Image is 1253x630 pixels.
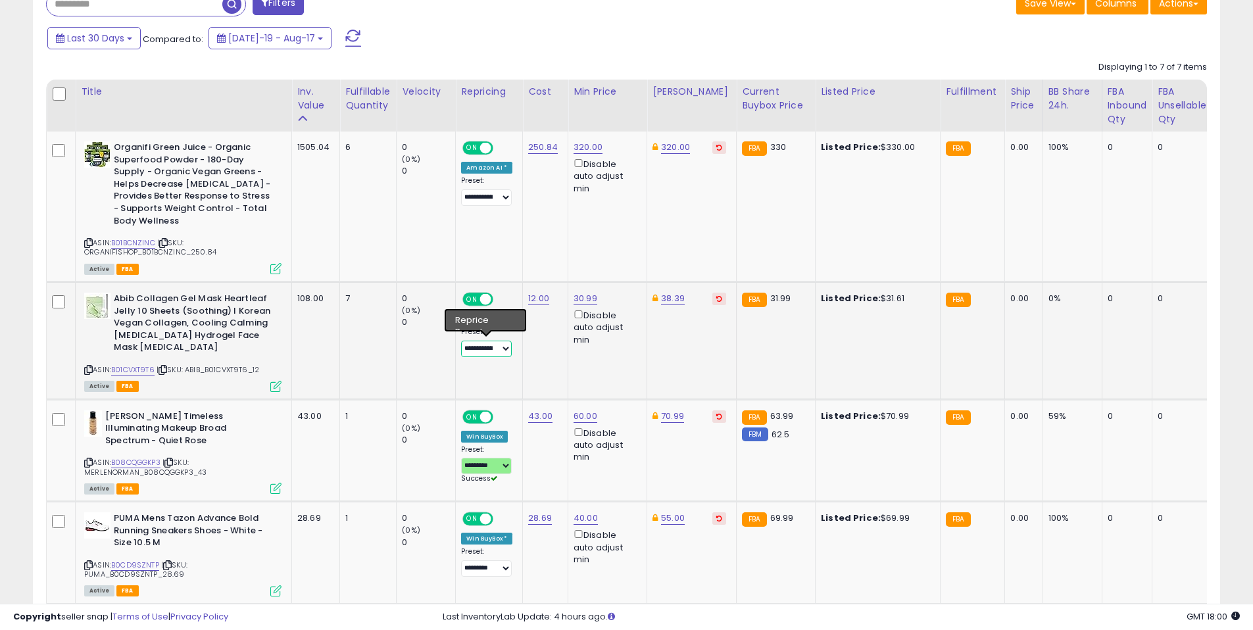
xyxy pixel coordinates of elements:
div: 59% [1048,410,1092,422]
span: ON [464,411,480,422]
small: (0%) [402,305,420,316]
a: 30.99 [574,292,597,305]
span: OFF [491,143,512,154]
div: 6 [345,141,386,153]
span: Success [461,473,497,483]
div: 0 [402,512,455,524]
span: OFF [491,514,512,525]
div: $70.99 [821,410,930,422]
a: 60.00 [574,410,597,423]
div: 43.00 [297,410,330,422]
a: 40.00 [574,512,598,525]
div: 0.00 [1010,141,1032,153]
div: Current Buybox Price [742,85,810,112]
span: 31.99 [770,292,791,304]
div: Displaying 1 to 7 of 7 items [1098,61,1207,74]
div: 1 [345,410,386,422]
small: FBA [946,141,970,156]
b: Listed Price: [821,512,881,524]
a: 43.00 [528,410,553,423]
div: 0 [1158,141,1202,153]
div: Disable auto adjust min [574,425,637,464]
small: FBA [742,512,766,527]
small: FBM [742,427,768,441]
span: FBA [116,381,139,392]
div: Min Price [574,85,641,99]
div: Ship Price [1010,85,1037,112]
small: FBA [742,410,766,425]
span: ON [464,294,480,305]
div: 0 [1158,293,1202,304]
b: Listed Price: [821,292,881,304]
a: 320.00 [574,141,602,154]
a: B0CD9SZNTP [111,560,159,571]
div: ASIN: [84,512,282,595]
div: FBA Unsellable Qty [1158,85,1206,126]
div: 0 [1158,410,1202,422]
div: 0 [402,537,455,548]
small: (0%) [402,154,420,164]
span: | SKU: ABIB_B01CVXT9T6_12 [157,364,259,375]
span: All listings currently available for purchase on Amazon [84,483,114,495]
div: 7 [345,293,386,304]
span: All listings currently available for purchase on Amazon [84,381,114,392]
div: 28.69 [297,512,330,524]
small: (0%) [402,525,420,535]
div: 0 [402,141,455,153]
div: Fulfillable Quantity [345,85,391,112]
a: Privacy Policy [170,610,228,623]
small: FBA [742,293,766,307]
div: 0.00 [1010,512,1032,524]
img: 312xJ8sv1+L._SL40_.jpg [84,293,111,319]
div: Win BuyBox * [461,533,512,545]
div: FBA inbound Qty [1108,85,1147,126]
div: 1505.04 [297,141,330,153]
span: FBA [116,264,139,275]
div: Fulfillment [946,85,999,99]
div: 0 [1158,512,1202,524]
div: ASIN: [84,410,282,493]
div: Amazon AI * [461,162,512,174]
div: 0 [402,316,455,328]
div: 0.00 [1010,293,1032,304]
button: Last 30 Days [47,27,141,49]
b: Organifi Green Juice - Organic Superfood Powder - 180-Day Supply - Organic Vegan Greens - Helps D... [114,141,274,230]
div: seller snap | | [13,611,228,623]
span: FBA [116,483,139,495]
div: Preset: [461,445,512,484]
a: 70.99 [661,410,684,423]
span: 62.5 [772,428,790,441]
span: OFF [491,294,512,305]
div: Preset: [461,327,512,357]
div: Disable auto adjust min [574,308,637,346]
div: Amazon AI * [461,313,512,325]
span: ON [464,514,480,525]
small: FBA [946,293,970,307]
span: 2025-09-17 18:00 GMT [1187,610,1240,623]
div: ASIN: [84,141,282,273]
div: Title [81,85,286,99]
a: B08CQGGKP3 [111,457,160,468]
span: 69.99 [770,512,794,524]
span: 330 [770,141,786,153]
a: 250.84 [528,141,558,154]
span: | SKU: MERLENORMAN_B08CQGGKP3_43 [84,457,207,477]
img: 31sMZ4a+PAL._SL40_.jpg [84,410,102,437]
span: | SKU: PUMA_B0CD9SZNTP_28.69 [84,560,187,579]
div: $69.99 [821,512,930,524]
img: 31xK7bTKcqL._SL40_.jpg [84,512,111,539]
div: 0 [402,434,455,446]
div: 0 [402,165,455,177]
span: [DATE]-19 - Aug-17 [228,32,315,45]
strong: Copyright [13,610,61,623]
b: Listed Price: [821,141,881,153]
button: [DATE]-19 - Aug-17 [209,27,332,49]
span: ON [464,143,480,154]
div: $31.61 [821,293,930,304]
small: FBA [946,512,970,527]
span: Last 30 Days [67,32,124,45]
div: 100% [1048,512,1092,524]
a: 12.00 [528,292,549,305]
div: 0 [402,410,455,422]
div: 0 [1108,141,1142,153]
